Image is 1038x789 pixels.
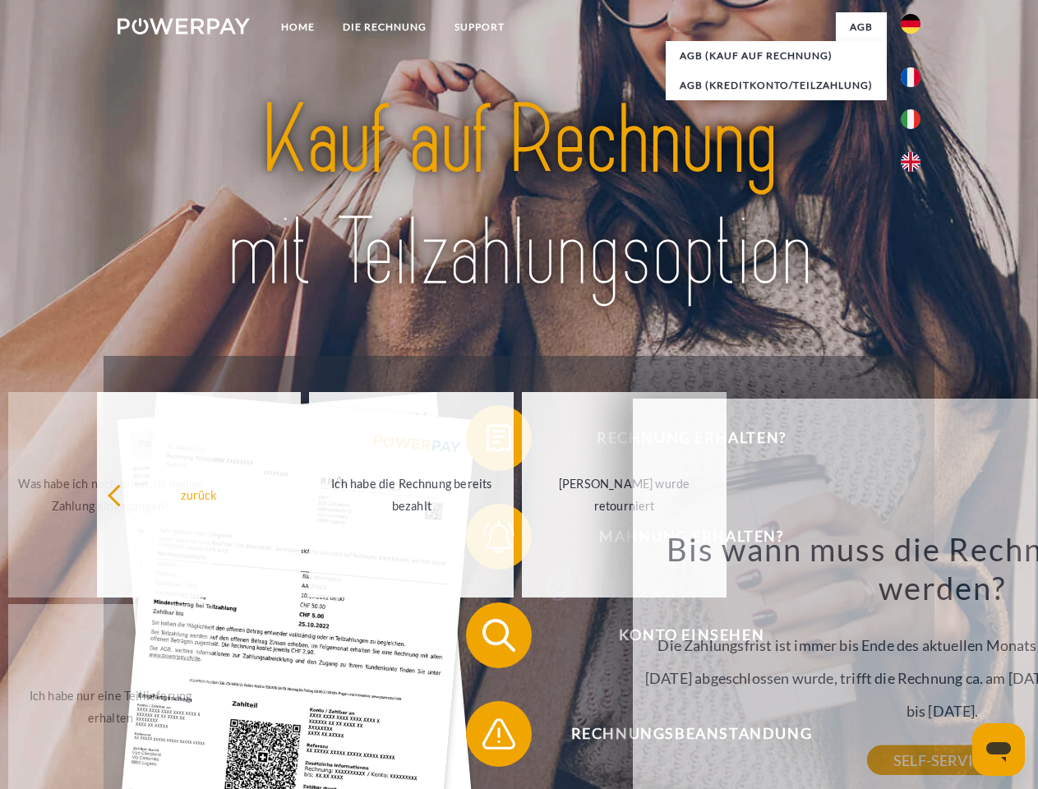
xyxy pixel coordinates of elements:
[901,14,920,34] img: de
[666,71,887,100] a: AGB (Kreditkonto/Teilzahlung)
[319,473,504,517] div: Ich habe die Rechnung bereits bezahlt
[478,713,519,754] img: qb_warning.svg
[867,745,1017,775] a: SELF-SERVICE
[901,109,920,129] img: it
[532,473,717,517] div: [PERSON_NAME] wurde retourniert
[466,701,893,767] button: Rechnungsbeanstandung
[118,18,250,35] img: logo-powerpay-white.svg
[901,152,920,172] img: en
[18,473,203,517] div: Was habe ich noch offen, ist meine Zahlung eingegangen?
[836,12,887,42] a: agb
[157,79,881,315] img: title-powerpay_de.svg
[8,392,213,598] a: Was habe ich noch offen, ist meine Zahlung eingegangen?
[107,483,292,505] div: zurück
[666,41,887,71] a: AGB (Kauf auf Rechnung)
[466,602,893,668] button: Konto einsehen
[972,723,1025,776] iframe: Schaltfläche zum Öffnen des Messaging-Fensters
[901,67,920,87] img: fr
[478,615,519,656] img: qb_search.svg
[441,12,519,42] a: SUPPORT
[18,685,203,729] div: Ich habe nur eine Teillieferung erhalten
[329,12,441,42] a: DIE RECHNUNG
[267,12,329,42] a: Home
